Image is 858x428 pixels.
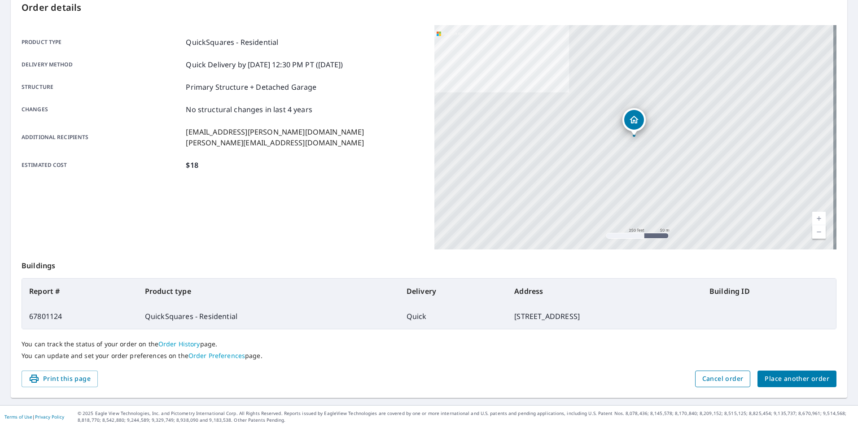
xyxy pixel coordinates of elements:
p: You can track the status of your order on the page. [22,340,836,348]
p: Changes [22,104,182,115]
span: Place another order [765,373,829,384]
div: Dropped pin, building 1, Residential property, 1707 NE 76th St Gladstone, MO 64118 [622,108,646,136]
td: Quick [399,304,508,329]
a: Current Level 17, Zoom In [812,212,826,225]
a: Current Level 17, Zoom Out [812,225,826,239]
th: Product type [138,279,399,304]
th: Report # [22,279,138,304]
th: Building ID [702,279,836,304]
a: Privacy Policy [35,414,64,420]
p: © 2025 Eagle View Technologies, Inc. and Pictometry International Corp. All Rights Reserved. Repo... [78,410,854,424]
p: No structural changes in last 4 years [186,104,312,115]
button: Print this page [22,371,98,387]
span: Cancel order [702,373,744,384]
p: Product type [22,37,182,48]
p: Primary Structure + Detached Garage [186,82,316,92]
p: Structure [22,82,182,92]
p: Additional recipients [22,127,182,148]
button: Cancel order [695,371,751,387]
p: | [4,414,64,419]
th: Address [507,279,702,304]
a: Order Preferences [188,351,245,360]
p: Order details [22,1,836,14]
a: Order History [158,340,200,348]
td: QuickSquares - Residential [138,304,399,329]
p: QuickSquares - Residential [186,37,278,48]
p: Delivery method [22,59,182,70]
a: Terms of Use [4,414,32,420]
p: Buildings [22,249,836,278]
p: Estimated cost [22,160,182,170]
button: Place another order [757,371,836,387]
td: 67801124 [22,304,138,329]
span: Print this page [29,373,91,384]
p: You can update and set your order preferences on the page. [22,352,836,360]
p: Quick Delivery by [DATE] 12:30 PM PT ([DATE]) [186,59,343,70]
td: [STREET_ADDRESS] [507,304,702,329]
p: [PERSON_NAME][EMAIL_ADDRESS][DOMAIN_NAME] [186,137,364,148]
p: $18 [186,160,198,170]
p: [EMAIL_ADDRESS][PERSON_NAME][DOMAIN_NAME] [186,127,364,137]
th: Delivery [399,279,508,304]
